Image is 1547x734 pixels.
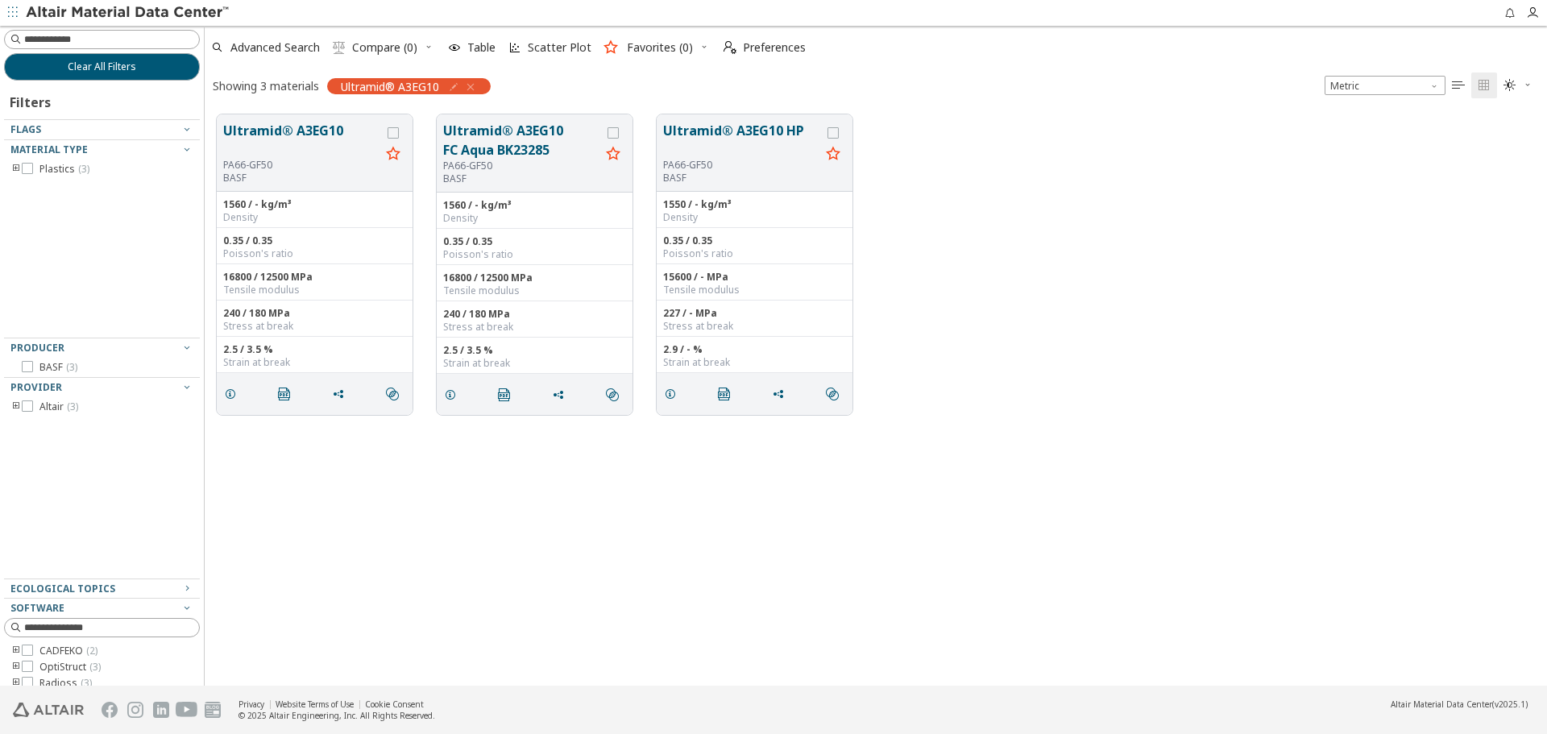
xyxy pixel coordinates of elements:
[10,122,41,136] span: Flags
[765,378,798,410] button: Share
[1452,79,1465,92] i: 
[39,400,78,413] span: Altair
[365,699,424,710] a: Cookie Consent
[663,159,820,172] div: PA66-GF50
[528,42,591,53] span: Scatter Plot
[67,400,78,413] span: ( 3 )
[223,307,406,320] div: 240 / 180 MPa
[724,41,736,54] i: 
[663,247,846,260] div: Poisson's ratio
[66,360,77,374] span: ( 3 )
[4,338,200,358] button: Producer
[1503,79,1516,92] i: 
[333,41,346,54] i: 
[1497,73,1539,98] button: Theme
[10,380,62,394] span: Provider
[223,320,406,333] div: Stress at break
[443,321,626,334] div: Stress at break
[1325,76,1445,95] span: Metric
[4,599,200,618] button: Software
[4,579,200,599] button: Ecological Topics
[223,159,380,172] div: PA66-GF50
[606,388,619,401] i: 
[1478,79,1491,92] i: 
[443,172,600,185] p: BASF
[78,162,89,176] span: ( 3 )
[271,378,305,410] button: PDF Download
[278,388,291,400] i: 
[223,247,406,260] div: Poisson's ratio
[223,198,406,211] div: 1560 / - kg/m³
[205,102,1547,686] div: grid
[10,645,22,657] i: toogle group
[4,81,59,119] div: Filters
[39,163,89,176] span: Plastics
[663,121,820,159] button: Ultramid® A3EG10 HP
[826,388,839,400] i: 
[467,42,496,53] span: Table
[743,42,806,53] span: Preferences
[627,42,693,53] span: Favorites (0)
[657,378,691,410] button: Details
[276,699,354,710] a: Website Terms of Use
[663,284,846,297] div: Tensile modulus
[81,676,92,690] span: ( 3 )
[238,699,264,710] a: Privacy
[663,356,846,369] div: Strain at break
[600,142,626,168] button: Favorite
[820,142,846,168] button: Favorite
[718,388,731,400] i: 
[599,379,632,411] button: Similar search
[39,677,92,690] span: Radioss
[443,308,626,321] div: 240 / 180 MPa
[663,343,846,356] div: 2.9 / - %
[10,163,22,176] i: toogle group
[711,378,744,410] button: PDF Download
[223,172,380,185] p: BASF
[341,79,439,93] span: Ultramid® A3EG10
[443,272,626,284] div: 16800 / 12500 MPa
[223,234,406,247] div: 0.35 / 0.35
[443,235,626,248] div: 0.35 / 0.35
[663,211,846,224] div: Density
[380,142,406,168] button: Favorite
[10,582,115,595] span: Ecological Topics
[10,143,88,156] span: Material Type
[1325,76,1445,95] div: Unit System
[1391,699,1492,710] span: Altair Material Data Center
[443,344,626,357] div: 2.5 / 3.5 %
[663,320,846,333] div: Stress at break
[545,379,579,411] button: Share
[13,703,84,717] img: Altair Engineering
[10,677,22,690] i: toogle group
[1391,699,1528,710] div: (v2025.1)
[4,378,200,397] button: Provider
[352,42,417,53] span: Compare (0)
[223,271,406,284] div: 16800 / 12500 MPa
[4,140,200,160] button: Material Type
[223,284,406,297] div: Tensile modulus
[663,307,846,320] div: 227 / - MPa
[39,361,77,374] span: BASF
[238,710,435,721] div: © 2025 Altair Engineering, Inc. All Rights Reserved.
[10,400,22,413] i: toogle group
[1471,73,1497,98] button: Tile View
[223,121,380,159] button: Ultramid® A3EG10
[223,343,406,356] div: 2.5 / 3.5 %
[89,660,101,674] span: ( 3 )
[819,378,852,410] button: Similar search
[491,379,525,411] button: PDF Download
[443,284,626,297] div: Tensile modulus
[663,234,846,247] div: 0.35 / 0.35
[213,78,319,93] div: Showing 3 materials
[39,645,97,657] span: CADFEKO
[663,172,820,185] p: BASF
[443,121,600,160] button: Ultramid® A3EG10 FC Aqua BK23285
[379,378,413,410] button: Similar search
[663,271,846,284] div: 15600 / - MPa
[443,199,626,212] div: 1560 / - kg/m³
[10,661,22,674] i: toogle group
[443,248,626,261] div: Poisson's ratio
[325,378,359,410] button: Share
[10,601,64,615] span: Software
